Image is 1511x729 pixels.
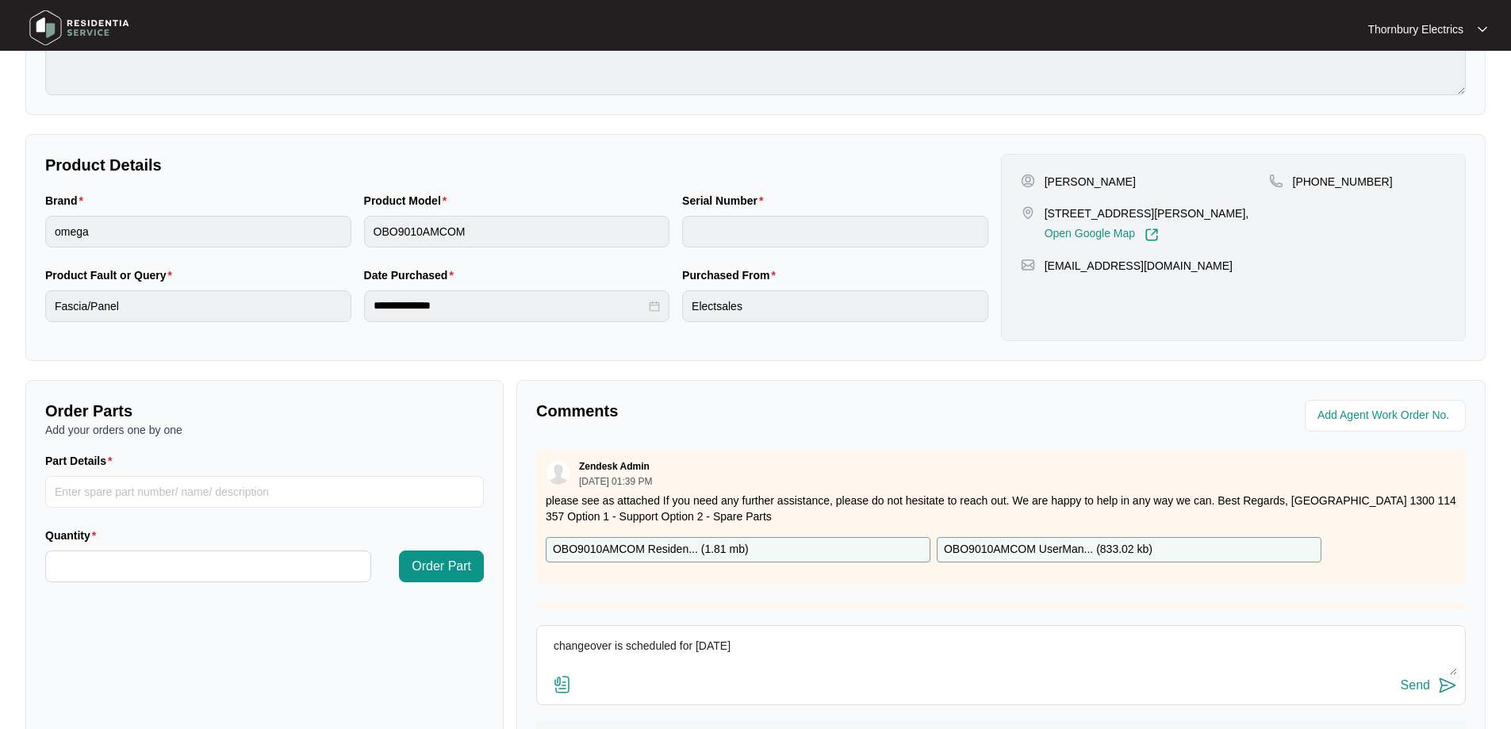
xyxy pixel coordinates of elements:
textarea: changeover is scheduled for [DATE] [545,634,1457,675]
input: Part Details [45,476,484,508]
p: Product Details [45,154,988,176]
p: OBO9010AMCOM Residen... ( 1.81 mb ) [553,541,749,558]
input: Product Model [364,216,670,247]
img: map-pin [1021,205,1035,220]
button: Order Part [399,551,484,582]
p: Order Parts [45,400,484,422]
input: Product Fault or Query [45,290,351,322]
input: Date Purchased [374,297,646,314]
button: Send [1401,675,1457,696]
img: dropdown arrow [1478,25,1487,33]
img: file-attachment-doc.svg [553,675,572,694]
p: [EMAIL_ADDRESS][DOMAIN_NAME] [1045,258,1233,274]
img: user.svg [546,461,570,485]
label: Date Purchased [364,267,460,283]
input: Add Agent Work Order No. [1317,406,1456,425]
label: Purchased From [682,267,782,283]
img: Link-External [1145,228,1159,242]
img: map-pin [1269,174,1283,188]
input: Purchased From [682,290,988,322]
label: Part Details [45,453,119,469]
input: Quantity [46,551,370,581]
p: Add your orders one by one [45,422,484,438]
p: Thornbury Electrics [1367,21,1463,37]
img: send-icon.svg [1438,676,1457,695]
label: Brand [45,193,90,209]
label: Product Model [364,193,454,209]
p: please see as attached If you need any further assistance, please do not hesitate to reach out. W... [546,493,1456,524]
img: residentia service logo [24,4,135,52]
p: [STREET_ADDRESS][PERSON_NAME], [1045,205,1249,221]
p: [PHONE_NUMBER] [1293,174,1393,190]
p: Comments [536,400,990,422]
p: Zendesk Admin [579,460,650,473]
p: [DATE] 01:39 PM [579,477,652,486]
div: Send [1401,678,1430,693]
p: OBO9010AMCOM UserMan... ( 833.02 kb ) [944,541,1152,558]
label: Quantity [45,528,102,543]
a: Open Google Map [1045,228,1159,242]
img: map-pin [1021,258,1035,272]
input: Brand [45,216,351,247]
p: [PERSON_NAME] [1045,174,1136,190]
span: Order Part [412,557,471,576]
label: Serial Number [682,193,769,209]
label: Product Fault or Query [45,267,178,283]
img: user-pin [1021,174,1035,188]
input: Serial Number [682,216,988,247]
